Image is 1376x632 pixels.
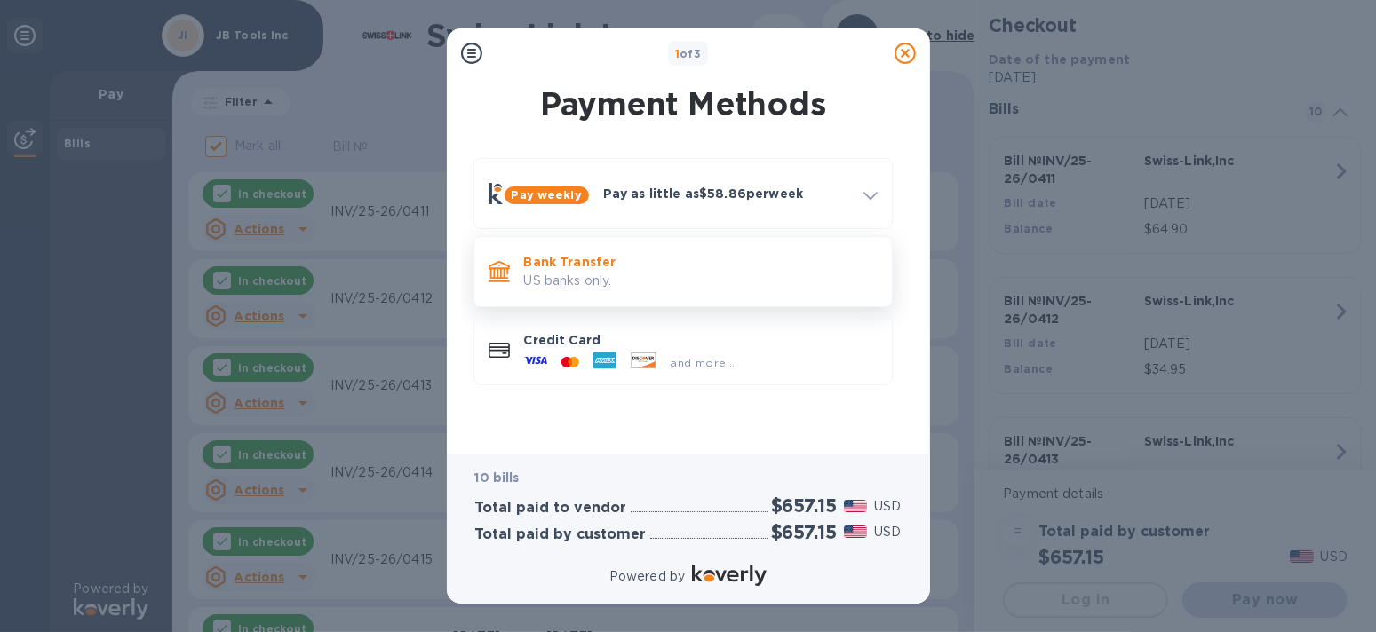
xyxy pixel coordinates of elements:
p: USD [874,523,901,541]
h1: Payment Methods [470,85,896,122]
b: Pay weekly [512,188,582,201]
h3: Total paid to vendor [475,500,627,517]
b: 10 bills [475,470,520,485]
h3: Total paid by customer [475,526,647,543]
span: 1 [675,47,680,60]
p: Bank Transfer [524,253,878,271]
h2: $657.15 [771,494,837,517]
p: US banks only. [524,272,878,290]
img: USD [844,525,868,538]
p: Powered by [609,567,685,586]
b: of 3 [675,47,702,60]
p: USD [874,497,901,516]
span: and more... [671,356,736,369]
img: Logo [692,565,767,586]
p: Credit Card [524,331,878,349]
h2: $657.15 [771,521,837,543]
img: USD [844,500,868,512]
p: Pay as little as $58.86 per week [603,185,849,202]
